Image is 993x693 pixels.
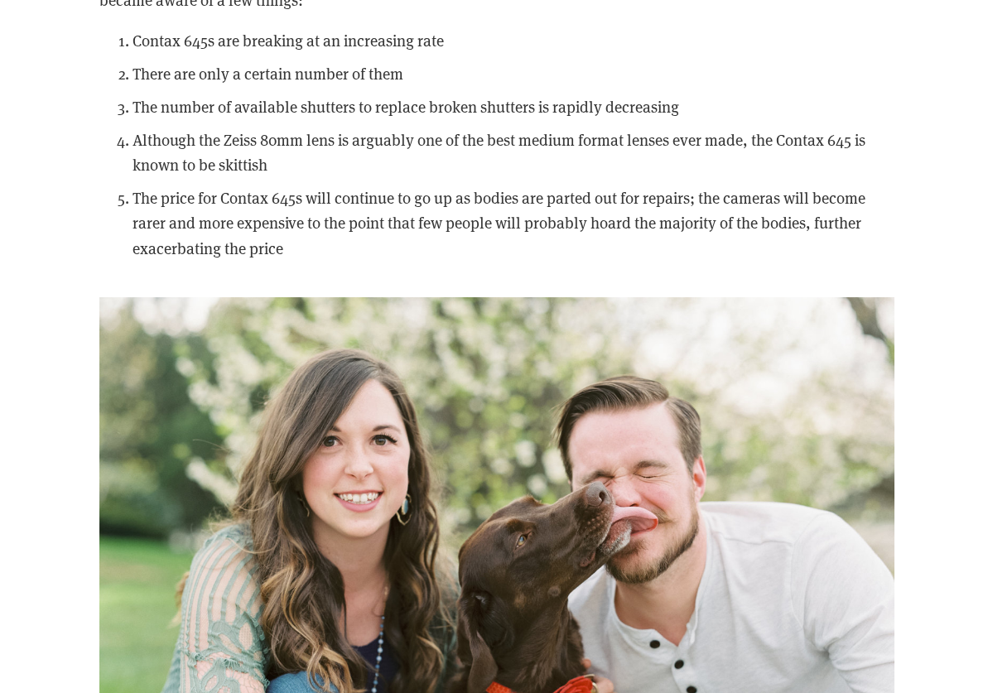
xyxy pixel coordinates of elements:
p: Contax 645s are breaking at an increasing rate [133,28,894,53]
p: There are only a certain number of them [133,61,894,86]
p: The price for Contax 645s will continue to go up as bodies are parted out for repairs; the camera... [133,185,894,261]
p: The number of available shutters to replace broken shutters is rapidly decreasing [133,94,894,119]
p: Although the Zeiss 80mm lens is arguably one of the best medium format lenses ever made, the Cont... [133,128,894,178]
